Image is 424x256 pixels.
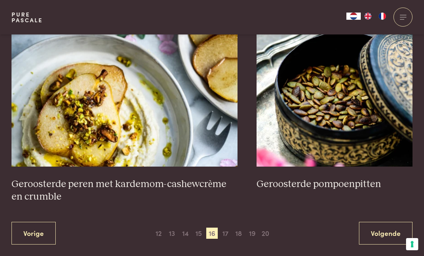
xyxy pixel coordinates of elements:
a: Volgende [359,222,413,245]
a: Vorige [11,222,56,245]
img: Geroosterde peren met kardemom-cashewcrème en crumble [11,23,238,167]
ul: Language list [361,13,390,20]
span: 15 [193,228,204,239]
div: Language [346,13,361,20]
span: 16 [206,228,218,239]
h3: Geroosterde peren met kardemom-cashewcrème en crumble [11,178,238,203]
img: Geroosterde pompoenpitten [257,23,413,167]
a: PurePascale [11,11,43,23]
span: 13 [166,228,178,239]
a: EN [361,13,375,20]
a: Geroosterde pompoenpitten Geroosterde pompoenpitten [257,23,413,190]
button: Uw voorkeuren voor toestemming voor trackingtechnologieën [406,238,418,250]
span: 17 [220,228,231,239]
span: 14 [180,228,191,239]
a: Geroosterde peren met kardemom-cashewcrème en crumble Geroosterde peren met kardemom-cashewcrème ... [11,23,238,203]
a: FR [375,13,390,20]
h3: Geroosterde pompoenpitten [257,178,413,191]
span: 12 [153,228,164,239]
span: 20 [260,228,271,239]
a: NL [346,13,361,20]
span: 19 [246,228,258,239]
aside: Language selected: Nederlands [346,13,390,20]
span: 18 [233,228,244,239]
